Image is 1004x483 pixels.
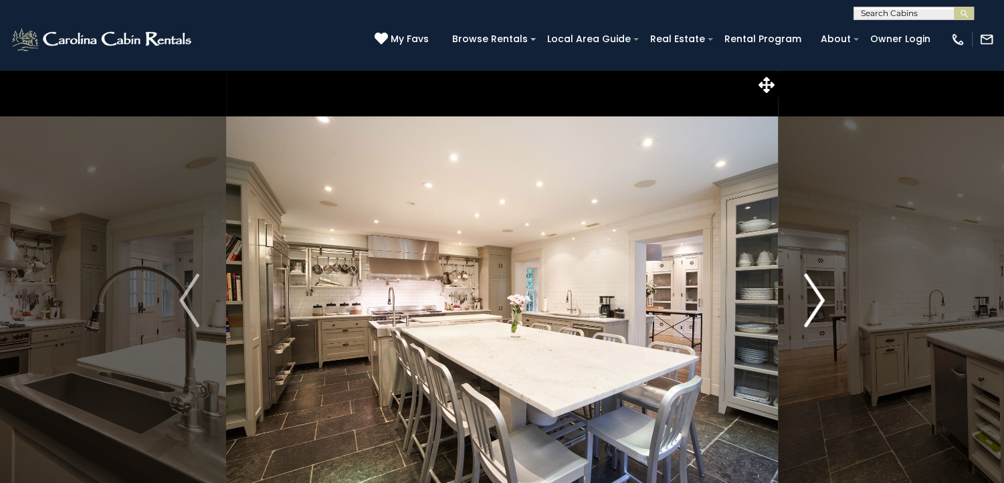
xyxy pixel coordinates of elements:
a: Owner Login [864,29,937,50]
a: Real Estate [643,29,712,50]
img: White-1-2.png [10,26,195,53]
img: mail-regular-white.png [979,32,994,47]
a: About [814,29,858,50]
img: phone-regular-white.png [950,32,965,47]
a: My Favs [375,32,432,47]
a: Local Area Guide [540,29,637,50]
a: Rental Program [718,29,808,50]
a: Browse Rentals [445,29,534,50]
img: arrow [805,274,825,327]
img: arrow [179,274,199,327]
span: My Favs [391,32,429,46]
